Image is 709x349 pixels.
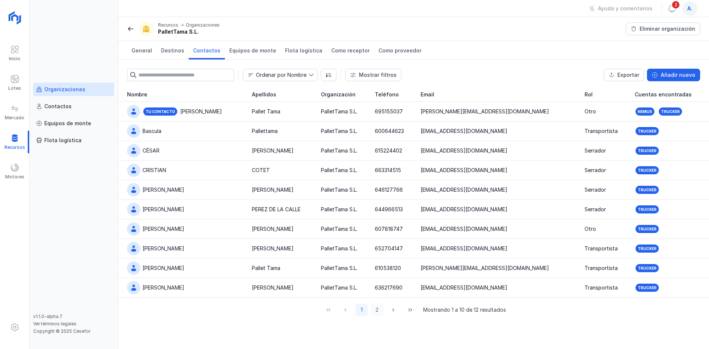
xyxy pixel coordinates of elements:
div: Transportista [585,264,618,272]
button: Ayuda y comentarios [584,2,657,15]
a: Flota logística [281,41,327,59]
div: CÉSAR [143,147,160,154]
button: Exportar [604,69,644,81]
div: PalletTama S.L. [158,28,220,35]
div: Organizaciones [44,86,85,93]
div: Equipos de monte [44,120,91,127]
div: Mercado [5,115,24,121]
div: [EMAIL_ADDRESS][DOMAIN_NAME] [421,206,507,213]
button: Page 1 [355,304,368,316]
div: Eliminar organización [640,25,695,32]
a: Flota logística [33,134,114,147]
div: PalletTama S.L. [321,127,357,135]
div: Trucker [661,109,680,114]
div: [EMAIL_ADDRESS][DOMAIN_NAME] [421,284,507,291]
div: Otro [585,225,596,233]
span: Mostrando 1 a 10 de 12 resultados [423,306,506,314]
div: 652704147 [375,245,403,252]
div: [EMAIL_ADDRESS][DOMAIN_NAME] [421,186,507,194]
div: Organizaciones [186,22,220,28]
span: Rol [585,91,593,98]
div: Exportar [617,71,639,79]
div: Trucker [638,266,657,271]
div: Pallet Tama [252,264,280,272]
div: 610538120 [375,264,401,272]
div: 644966513 [375,206,403,213]
div: [EMAIL_ADDRESS][DOMAIN_NAME] [421,245,507,252]
div: Bascula [143,127,161,135]
div: PalletTama S.L. [321,225,357,233]
div: PalletTama S.L. [321,108,357,115]
a: Equipos de monte [225,41,281,59]
a: Destinos [157,41,189,59]
div: 646127766 [375,186,403,194]
div: CRISTIAN [143,167,166,174]
div: [EMAIL_ADDRESS][DOMAIN_NAME] [421,127,507,135]
div: Tu contacto [143,107,178,116]
span: Nombre [127,91,147,98]
span: 2 [671,0,680,9]
div: Copyright © 2025 Cesefor [33,328,114,334]
div: [PERSON_NAME] [143,264,184,272]
div: Lotes [8,85,21,91]
a: Contactos [33,100,114,113]
span: Nombre [243,69,309,81]
div: Transportista [585,284,618,291]
div: v1.1.0-alpha.7 [33,314,114,319]
div: Trucker [638,148,657,153]
a: Organizaciones [33,83,114,96]
div: [PERSON_NAME] [252,186,294,194]
span: Teléfono [375,91,399,98]
div: Inicio [9,56,20,62]
div: PalletTama S.L. [321,186,357,194]
a: Contactos [189,41,225,59]
a: General [127,41,157,59]
a: Como proveedor [374,41,426,59]
div: [PERSON_NAME] [143,225,184,233]
div: Contactos [44,103,72,110]
div: [PERSON_NAME] [143,284,184,291]
div: 600644623 [375,127,404,135]
span: Equipos de monte [229,47,276,54]
a: Como receptor [327,41,374,59]
div: Pallet Tama [252,108,280,115]
div: PalletTama S.L. [321,284,357,291]
div: 607818747 [375,225,403,233]
button: Mostrar filtros [345,69,401,81]
div: 695155037 [375,108,403,115]
div: Ayuda y comentarios [598,5,653,12]
div: Transportista [585,245,618,252]
div: 615224402 [375,147,402,154]
span: Organización [321,91,356,98]
span: a. [687,5,692,12]
div: Trucker [638,285,657,290]
div: [EMAIL_ADDRESS][DOMAIN_NAME] [421,225,507,233]
button: Next Page [386,304,400,316]
div: PalletTama S.L. [321,206,357,213]
div: Serrador [585,206,606,213]
div: Recursos [158,22,178,28]
div: PEREZ DE LA CALLE [252,206,301,213]
div: [PERSON_NAME] [252,284,294,291]
div: Nemus [638,109,652,114]
div: 663314515 [375,167,401,174]
div: PalletTama S.L. [321,147,357,154]
span: Email [421,91,434,98]
span: Destinos [161,47,184,54]
div: PalletTama S.L. [321,245,357,252]
div: PalletTama S.L. [321,264,357,272]
button: Eliminar organización [626,23,700,35]
div: Flota logística [44,137,82,144]
button: Last Page [403,304,417,316]
span: Como receptor [331,47,370,54]
div: 636217690 [375,284,403,291]
div: [PERSON_NAME][EMAIL_ADDRESS][DOMAIN_NAME] [421,108,549,115]
div: Serrador [585,186,606,194]
div: [PERSON_NAME] [252,147,294,154]
span: Flota logística [285,47,322,54]
div: PalletTama S.L. [321,167,357,174]
div: COTET [252,167,270,174]
span: Como proveedor [379,47,421,54]
div: [PERSON_NAME] [180,108,222,115]
div: Motores [5,174,24,180]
